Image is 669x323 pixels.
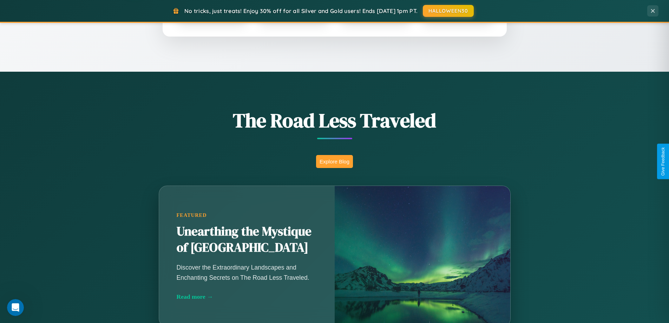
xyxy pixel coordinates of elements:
div: Read more → [177,293,317,301]
iframe: Intercom live chat [7,299,24,316]
p: Discover the Extraordinary Landscapes and Enchanting Secrets on The Road Less Traveled. [177,263,317,282]
div: Featured [177,212,317,218]
span: No tricks, just treats! Enjoy 30% off for all Silver and Gold users! Ends [DATE] 1pm PT. [184,7,418,14]
button: HALLOWEEN30 [423,5,474,17]
h1: The Road Less Traveled [124,107,545,134]
button: Explore Blog [316,155,353,168]
h2: Unearthing the Mystique of [GEOGRAPHIC_DATA] [177,224,317,256]
div: Give Feedback [661,147,665,176]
